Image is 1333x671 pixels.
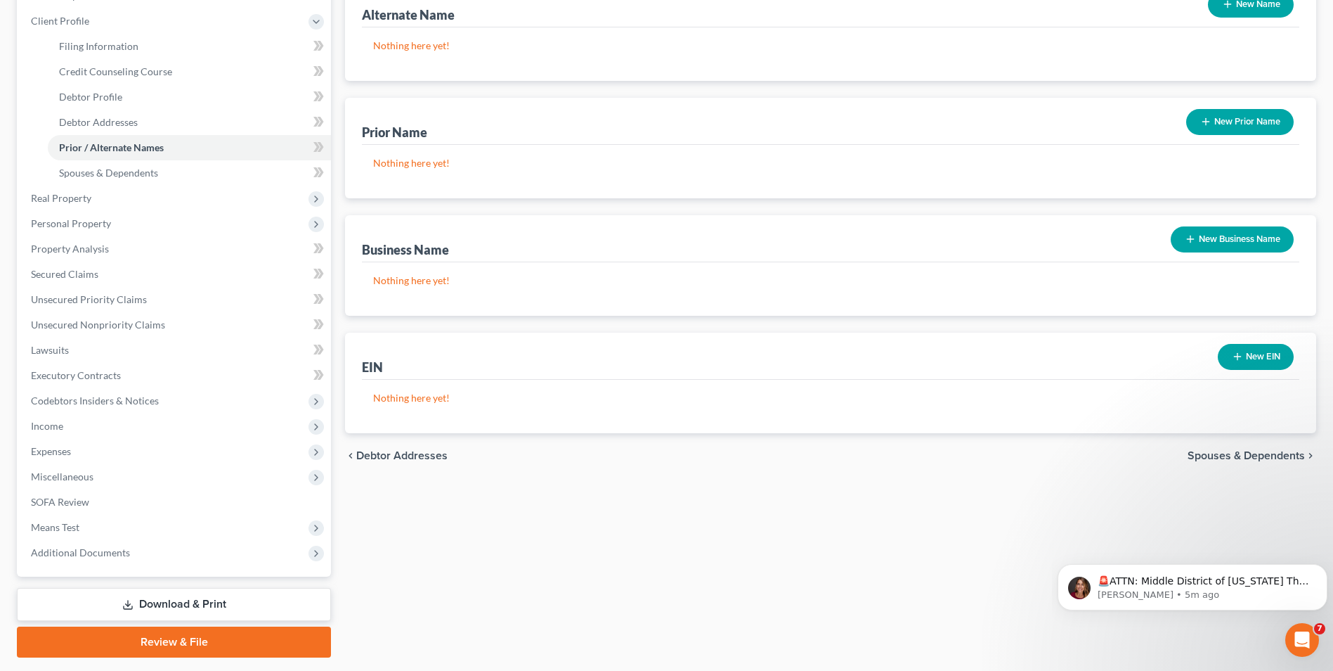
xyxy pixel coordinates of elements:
a: Debtor Profile [48,84,331,110]
span: Secured Claims [31,268,98,280]
iframe: Intercom live chat [1285,623,1319,657]
div: Business Name [362,241,449,258]
a: Property Analysis [20,236,331,262]
span: Filing Information [59,40,138,52]
a: Debtor Addresses [48,110,331,135]
a: Review & File [17,627,331,658]
span: Income [31,420,63,432]
a: Lawsuits [20,338,331,363]
span: Spouses & Dependents [59,167,158,179]
button: Spouses & Dependents chevron_right [1188,450,1316,461]
span: Personal Property [31,217,111,229]
p: Nothing here yet! [373,156,1288,170]
a: Filing Information [48,34,331,59]
button: New Business Name [1171,226,1294,253]
a: Unsecured Priority Claims [20,287,331,312]
p: Nothing here yet! [373,274,1288,288]
button: New EIN [1218,344,1294,370]
i: chevron_left [345,450,356,461]
button: New Prior Name [1186,109,1294,135]
span: Codebtors Insiders & Notices [31,395,159,407]
div: Alternate Name [362,6,455,23]
a: Unsecured Nonpriority Claims [20,312,331,338]
span: Debtor Addresses [59,116,138,128]
span: Debtor Profile [59,91,122,103]
a: Executory Contracts [20,363,331,388]
a: SOFA Review [20,490,331,515]
a: Spouses & Dependents [48,160,331,186]
span: SOFA Review [31,496,89,508]
span: Spouses & Dependents [1188,450,1305,461]
span: 7 [1314,623,1325,634]
a: Prior / Alternate Names [48,135,331,160]
span: Lawsuits [31,344,69,356]
span: Prior / Alternate Names [59,141,164,153]
a: Secured Claims [20,262,331,287]
span: Additional Documents [31,547,130,558]
span: Property Analysis [31,243,109,255]
p: Nothing here yet! [373,391,1288,405]
span: Miscellaneous [31,471,93,483]
span: Credit Counseling Course [59,65,172,77]
a: Download & Print [17,588,331,621]
span: Real Property [31,192,91,204]
a: Credit Counseling Course [48,59,331,84]
span: Client Profile [31,15,89,27]
div: EIN [362,359,383,376]
span: Unsecured Priority Claims [31,293,147,305]
p: Nothing here yet! [373,39,1288,53]
i: chevron_right [1305,450,1316,461]
iframe: Intercom notifications message [1052,535,1333,633]
span: Executory Contracts [31,369,121,381]
div: Prior Name [362,124,427,141]
span: Unsecured Nonpriority Claims [31,319,165,331]
span: Debtor Addresses [356,450,448,461]
span: Expenses [31,445,71,457]
span: Means Test [31,521,79,533]
button: chevron_left Debtor Addresses [345,450,448,461]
